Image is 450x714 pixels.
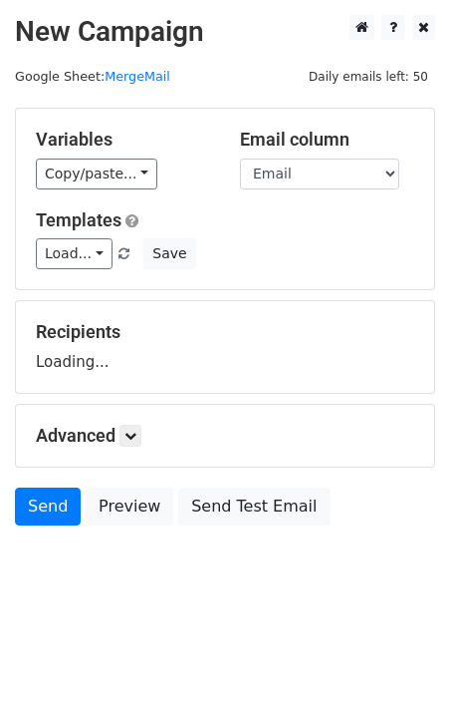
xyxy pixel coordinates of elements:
[15,69,170,84] small: Google Sheet:
[36,159,157,189] a: Copy/paste...
[36,129,210,151] h5: Variables
[240,129,414,151] h5: Email column
[36,321,414,343] h5: Recipients
[15,15,435,49] h2: New Campaign
[36,425,414,447] h5: Advanced
[15,488,81,526] a: Send
[302,69,435,84] a: Daily emails left: 50
[178,488,330,526] a: Send Test Email
[302,66,435,88] span: Daily emails left: 50
[143,238,195,269] button: Save
[86,488,173,526] a: Preview
[105,69,170,84] a: MergeMail
[36,209,121,230] a: Templates
[36,238,112,269] a: Load...
[36,321,414,373] div: Loading...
